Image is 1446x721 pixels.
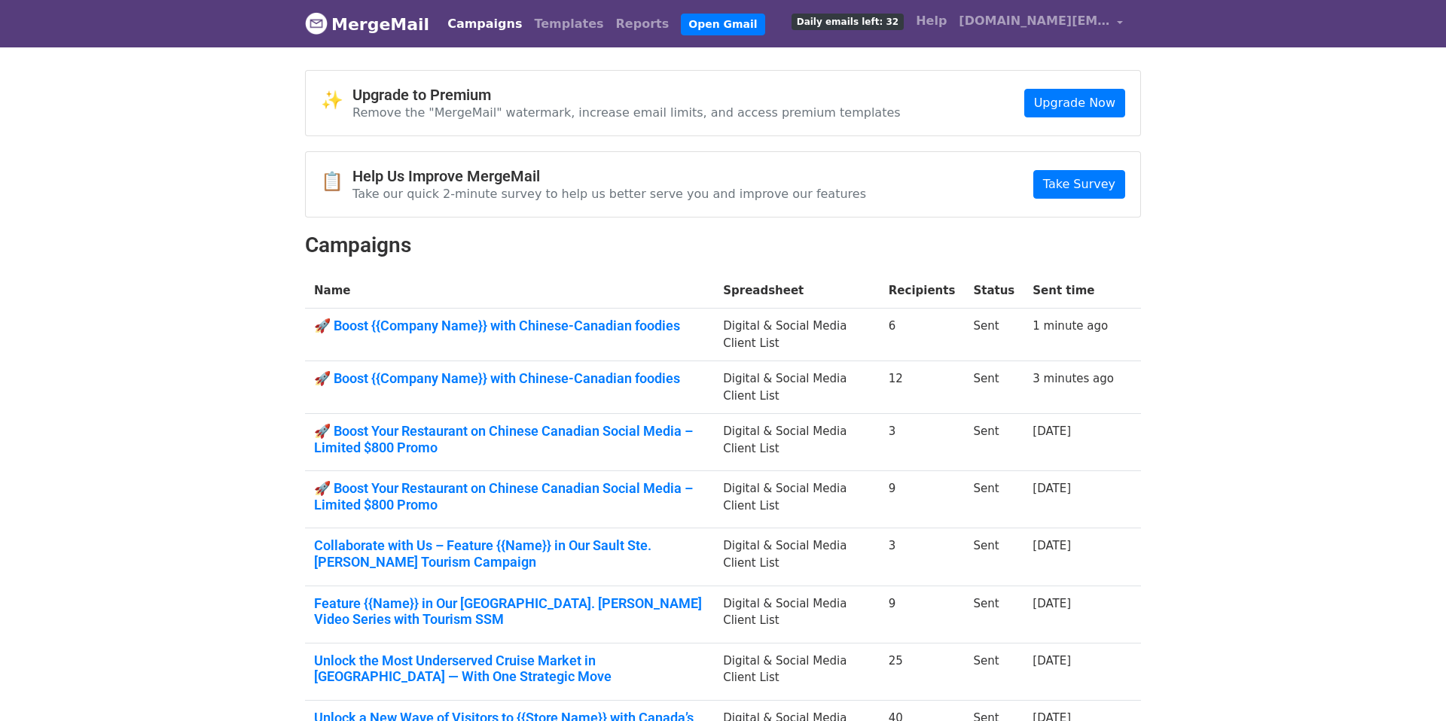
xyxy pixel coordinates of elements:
a: 1 minute ago [1033,319,1108,333]
img: MergeMail logo [305,12,328,35]
th: Spreadsheet [714,273,880,309]
a: [DATE] [1033,482,1071,495]
h2: Campaigns [305,233,1141,258]
td: Digital & Social Media Client List [714,361,880,414]
th: Sent time [1023,273,1123,309]
a: Templates [528,9,609,39]
td: Digital & Social Media Client List [714,309,880,361]
p: Remove the "MergeMail" watermark, increase email limits, and access premium templates [352,105,901,120]
h4: Help Us Improve MergeMail [352,167,866,185]
td: Digital & Social Media Client List [714,643,880,700]
td: Sent [964,471,1023,528]
td: Digital & Social Media Client List [714,586,880,643]
span: 📋 [321,171,352,193]
th: Recipients [880,273,965,309]
a: Daily emails left: 32 [786,6,910,36]
td: Sent [964,528,1023,586]
a: Open Gmail [681,14,764,35]
td: Sent [964,586,1023,643]
a: Reports [610,9,676,39]
a: Collaborate with Us – Feature {{Name}} in Our Sault Ste. [PERSON_NAME] Tourism Campaign [314,537,705,570]
td: 9 [880,586,965,643]
a: 🚀 Boost Your Restaurant on Chinese Canadian Social Media – Limited $800 Promo [314,480,705,513]
a: Unlock the Most Underserved Cruise Market in [GEOGRAPHIC_DATA] — With One Strategic Move [314,653,705,685]
a: 3 minutes ago [1033,372,1114,385]
td: 25 [880,643,965,700]
td: 9 [880,471,965,528]
a: Upgrade Now [1024,89,1125,117]
span: Daily emails left: 32 [792,14,904,30]
a: [DATE] [1033,654,1071,668]
td: Sent [964,414,1023,471]
td: Digital & Social Media Client List [714,528,880,586]
a: [DOMAIN_NAME][EMAIL_ADDRESS][DOMAIN_NAME] [953,6,1129,41]
td: 12 [880,361,965,414]
a: 🚀 Boost {{Company Name}} with Chinese-Canadian foodies [314,318,705,334]
a: 🚀 Boost Your Restaurant on Chinese Canadian Social Media – Limited $800 Promo [314,423,705,455]
span: [DOMAIN_NAME][EMAIL_ADDRESS][DOMAIN_NAME] [959,12,1109,30]
td: 3 [880,414,965,471]
td: Sent [964,309,1023,361]
a: Feature {{Name}} in Our [GEOGRAPHIC_DATA]. [PERSON_NAME] Video Series with Tourism SSM [314,595,705,628]
td: Sent [964,361,1023,414]
a: MergeMail [305,8,429,40]
th: Name [305,273,714,309]
a: Take Survey [1033,170,1125,199]
td: Digital & Social Media Client List [714,414,880,471]
th: Status [964,273,1023,309]
td: Sent [964,643,1023,700]
td: 6 [880,309,965,361]
td: 3 [880,528,965,586]
a: [DATE] [1033,539,1071,552]
a: Help [910,6,953,36]
a: Campaigns [441,9,528,39]
a: [DATE] [1033,597,1071,610]
a: 🚀 Boost {{Company Name}} with Chinese-Canadian foodies [314,370,705,387]
p: Take our quick 2-minute survey to help us better serve you and improve our features [352,186,866,202]
a: [DATE] [1033,424,1071,438]
span: ✨ [321,90,352,111]
td: Digital & Social Media Client List [714,471,880,528]
h4: Upgrade to Premium [352,86,901,104]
